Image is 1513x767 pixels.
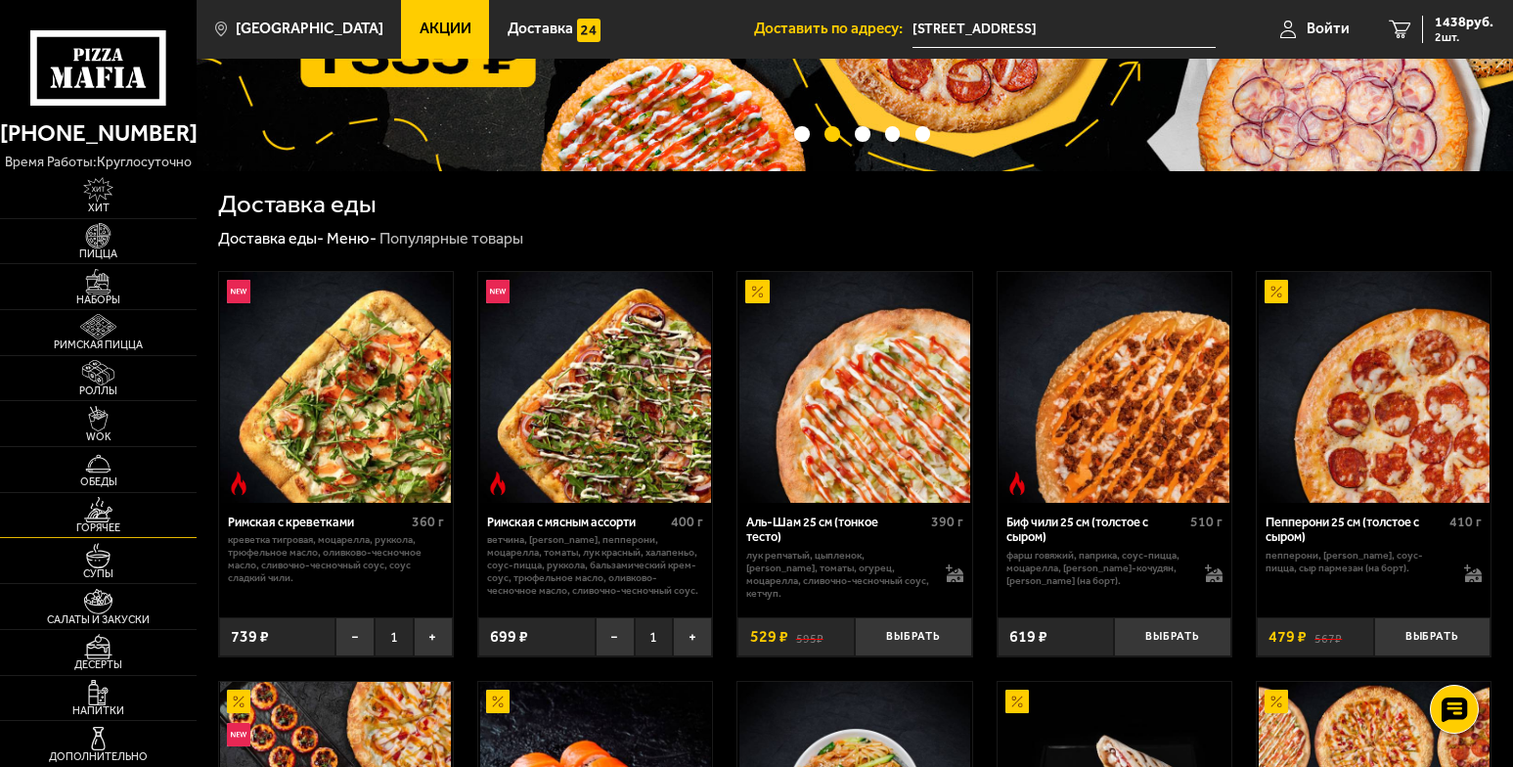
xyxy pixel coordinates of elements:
button: Выбрать [855,617,972,655]
span: 360 г [412,514,444,530]
span: 529 ₽ [750,629,788,645]
img: Новинка [486,280,510,303]
span: 479 ₽ [1268,629,1307,645]
button: + [673,617,712,655]
span: 390 г [931,514,963,530]
button: + [414,617,453,655]
span: Доставка [508,22,573,36]
span: 619 ₽ [1009,629,1047,645]
img: Акционный [1265,690,1288,713]
img: Биф чили 25 см (толстое с сыром) [999,272,1229,503]
span: 510 г [1190,514,1223,530]
img: Острое блюдо [486,472,510,495]
span: 1 [635,617,674,655]
a: АкционныйПепперони 25 см (толстое с сыром) [1257,272,1491,503]
p: пепперони, [PERSON_NAME], соус-пицца, сыр пармезан (на борт). [1266,550,1448,575]
img: Острое блюдо [227,472,250,495]
button: Выбрать [1114,617,1231,655]
button: точки переключения [855,126,869,141]
a: Меню- [327,229,377,248]
img: Акционный [1005,690,1029,713]
button: точки переключения [824,126,839,141]
img: 15daf4d41897b9f0e9f617042186c801.svg [577,19,601,42]
img: Акционный [227,690,250,713]
div: Римская с мясным ассорти [487,515,666,529]
img: Пепперони 25 см (толстое с сыром) [1259,272,1490,503]
img: Новинка [227,280,250,303]
span: 739 ₽ [231,629,269,645]
a: НовинкаОстрое блюдоРимская с креветками [219,272,453,503]
img: Аль-Шам 25 см (тонкое тесто) [739,272,970,503]
s: 595 ₽ [796,629,823,645]
div: Аль-Шам 25 см (тонкое тесто) [746,515,925,545]
p: ветчина, [PERSON_NAME], пепперони, моцарелла, томаты, лук красный, халапеньо, соус-пицца, руккола... [487,534,703,597]
div: Биф чили 25 см (толстое с сыром) [1006,515,1185,545]
span: 699 ₽ [490,629,528,645]
div: Пепперони 25 см (толстое с сыром) [1266,515,1445,545]
p: креветка тигровая, моцарелла, руккола, трюфельное масло, оливково-чесночное масло, сливочно-чесно... [228,534,444,585]
span: 400 г [671,514,703,530]
div: Популярные товары [379,229,523,249]
a: Доставка еды- [218,229,324,248]
input: Ваш адрес доставки [912,12,1215,48]
span: 1438 руб. [1435,16,1493,29]
span: Войти [1307,22,1350,36]
button: Выбрать [1374,617,1491,655]
button: − [335,617,375,655]
span: 2 шт. [1435,31,1493,43]
img: Острое блюдо [1005,472,1029,495]
span: 410 г [1449,514,1482,530]
span: Акции [420,22,471,36]
a: Острое блюдоБиф чили 25 см (толстое с сыром) [998,272,1231,503]
img: Римская с креветками [220,272,451,503]
button: точки переключения [794,126,809,141]
img: Акционный [1265,280,1288,303]
button: − [596,617,635,655]
img: Акционный [486,690,510,713]
s: 567 ₽ [1314,629,1342,645]
span: Доставить по адресу: [754,22,912,36]
img: Акционный [745,280,769,303]
p: фарш говяжий, паприка, соус-пицца, моцарелла, [PERSON_NAME]-кочудян, [PERSON_NAME] (на борт). [1006,550,1189,588]
div: Римская с креветками [228,515,407,529]
img: Римская с мясным ассорти [480,272,711,503]
span: 1 [375,617,414,655]
a: НовинкаОстрое блюдоРимская с мясным ассорти [478,272,712,503]
img: Новинка [227,723,250,746]
button: точки переключения [915,126,930,141]
button: точки переключения [885,126,900,141]
p: лук репчатый, цыпленок, [PERSON_NAME], томаты, огурец, моцарелла, сливочно-чесночный соус, кетчуп. [746,550,929,601]
span: [GEOGRAPHIC_DATA] [236,22,383,36]
h1: Доставка еды [218,192,377,217]
a: АкционныйАль-Шам 25 см (тонкое тесто) [737,272,971,503]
